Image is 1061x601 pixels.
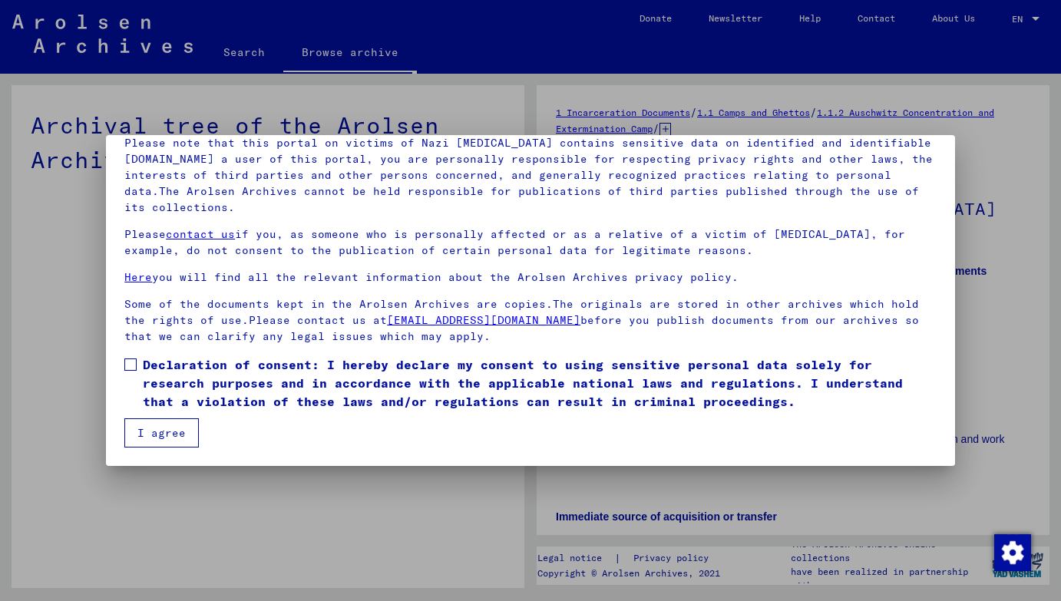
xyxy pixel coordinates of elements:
a: [EMAIL_ADDRESS][DOMAIN_NAME] [387,313,580,327]
div: Change consent [993,533,1030,570]
p: Please if you, as someone who is personally affected or as a relative of a victim of [MEDICAL_DAT... [124,226,937,259]
p: Please note that this portal on victims of Nazi [MEDICAL_DATA] contains sensitive data on identif... [124,135,937,216]
p: you will find all the relevant information about the Arolsen Archives privacy policy. [124,269,937,286]
p: Some of the documents kept in the Arolsen Archives are copies.The originals are stored in other a... [124,296,937,345]
button: I agree [124,418,199,447]
a: Here [124,270,152,284]
span: Declaration of consent: I hereby declare my consent to using sensitive personal data solely for r... [143,355,937,411]
img: Change consent [994,534,1031,571]
a: contact us [166,227,235,241]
